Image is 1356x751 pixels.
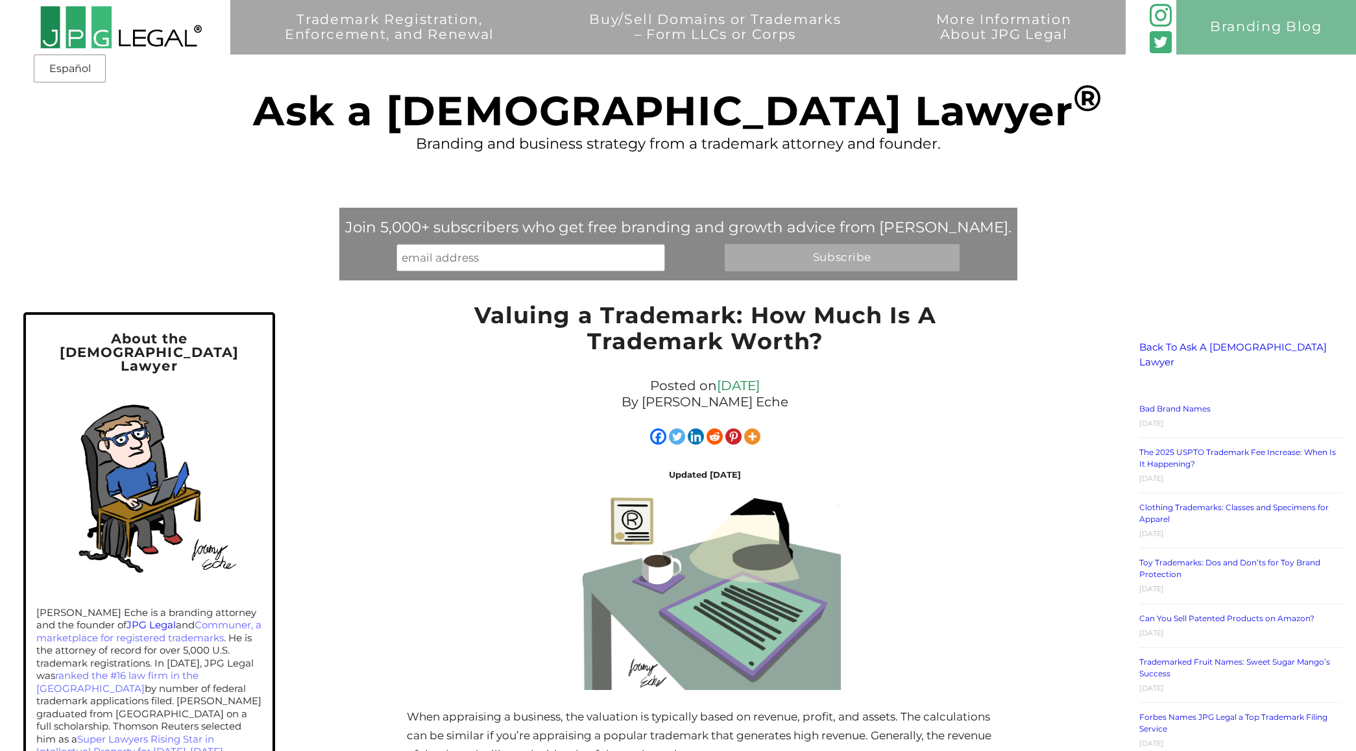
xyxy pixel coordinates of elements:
[717,378,760,393] a: [DATE]
[396,244,665,271] input: email address
[1139,628,1164,637] time: [DATE]
[244,12,535,66] a: Trademark Registration,Enforcement, and Renewal
[549,12,882,66] a: Buy/Sell Domains or Trademarks– Form LLCs or Corps
[1139,502,1329,524] a: Clothing Trademarks: Classes and Specimens for Apparel
[1139,657,1330,678] a: Trademarked Fruit Names: Sweet Sugar Mango’s Success
[407,375,1004,413] div: Posted on
[1139,419,1164,428] time: [DATE]
[895,12,1112,66] a: More InformationAbout JPG Legal
[1139,447,1336,469] a: The 2025 USPTO Trademark Fee Increase: When Is It Happening?
[707,428,723,445] a: Reddit
[1139,404,1211,413] a: Bad Brand Names
[47,384,251,588] img: Self-portrait of Jeremy in his home office.
[1150,4,1172,27] img: glyph-logo_May2016-green3-90.png
[413,394,997,410] p: By [PERSON_NAME] Eche
[725,428,742,445] a: Pinterest
[40,5,202,49] img: 2016-logo-black-letters-3-r.png
[407,302,1004,362] h1: Valuing a Trademark: How Much Is A Trademark Worth?
[1139,529,1164,538] time: [DATE]
[1139,739,1164,748] time: [DATE]
[725,244,960,271] input: Subscribe
[1139,683,1164,693] time: [DATE]
[1139,613,1314,623] a: Can You Sell Patented Products on Amazon?
[1139,712,1327,733] a: Forbes Names JPG Legal a Top Trademark Filing Service
[669,469,741,480] strong: Updated [DATE]
[688,428,704,445] a: Linkedin
[1150,31,1172,54] img: Twitter_Social_Icon_Rounded_Square_Color-mid-green3-90.png
[38,57,102,80] a: Español
[570,492,841,690] img: Illustration of desk with coffee mug, tablet PC, lamp, and framed trademark certificate. Signed b...
[650,428,666,445] a: Facebook
[127,619,176,631] a: JPG Legal
[1139,341,1327,368] a: Back To Ask A [DEMOGRAPHIC_DATA] Lawyer
[1139,584,1164,593] time: [DATE]
[1139,558,1320,579] a: Toy Trademarks: Dos and Don’ts for Toy Brand Protection
[36,619,261,644] a: Communer, a marketplace for registered trademarks
[60,330,239,374] span: About the [DEMOGRAPHIC_DATA] Lawyer
[744,428,760,445] a: More
[36,669,199,695] a: ranked the #16 law firm in the [GEOGRAPHIC_DATA]
[1139,474,1164,483] time: [DATE]
[669,428,685,445] a: Twitter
